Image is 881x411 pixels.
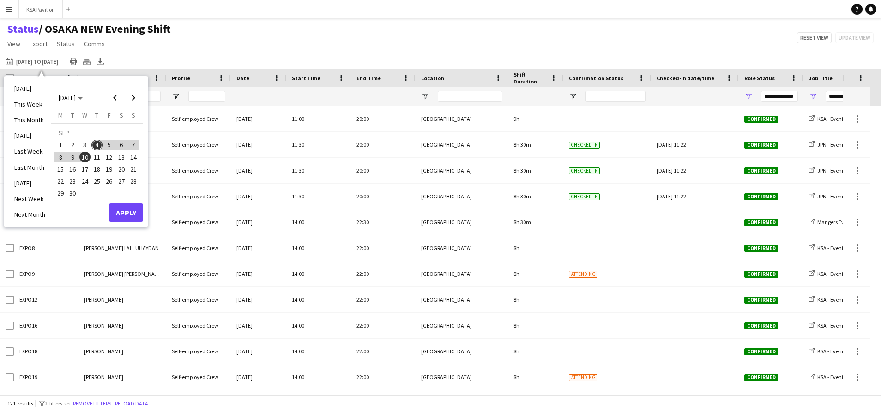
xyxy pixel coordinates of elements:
[91,140,103,151] span: 4
[817,322,861,329] span: KSA - Evening Shift
[744,322,778,329] span: Confirmed
[9,191,51,207] li: Next Week
[166,132,231,157] div: Self-employed Crew
[351,364,416,390] div: 22:00
[53,38,78,50] a: Status
[166,184,231,209] div: Self-employed Crew
[132,111,135,119] span: S
[166,106,231,131] div: Self-employed Crew
[286,132,351,157] div: 11:30
[351,261,416,286] div: 22:00
[54,187,66,199] button: 29-09-2025
[9,143,51,159] li: Last Week
[84,296,123,303] span: [PERSON_NAME]
[508,184,563,209] div: 8h 30m
[416,313,508,338] div: [GEOGRAPHIC_DATA]
[817,193,861,200] span: JPN - Evening Shift
[744,193,778,200] span: Confirmed
[172,92,180,101] button: Open Filter Menu
[116,152,127,163] span: 13
[14,339,78,364] div: EXPO18
[809,270,861,277] a: KSA - Evening Shift
[91,163,103,175] button: 18-09-2025
[67,164,78,175] span: 16
[508,106,563,131] div: 9h
[9,128,51,143] li: [DATE]
[817,270,861,277] span: KSA - Evening Shift
[91,152,103,163] span: 11
[103,151,115,163] button: 12-09-2025
[55,188,66,199] span: 29
[66,187,78,199] button: 30-09-2025
[744,75,775,82] span: Role Status
[9,175,51,191] li: [DATE]
[79,164,91,175] span: 17
[79,140,91,151] span: 3
[95,56,106,67] app-action-btn: Export XLSX
[91,151,103,163] button: 11-09-2025
[416,287,508,312] div: [GEOGRAPHIC_DATA]
[744,374,778,381] span: Confirmed
[809,75,833,82] span: Job Title
[59,94,76,102] span: [DATE]
[54,151,66,163] button: 08-09-2025
[127,139,139,151] button: 07-09-2025
[79,163,91,175] button: 17-09-2025
[81,56,92,67] app-action-btn: Crew files as ZIP
[231,235,286,261] div: [DATE]
[508,261,563,286] div: 8h
[71,111,74,119] span: T
[286,184,351,209] div: 11:30
[68,56,79,67] app-action-btn: Print
[809,115,861,122] a: KSA - Evening Shift
[797,32,832,43] button: Reset view
[286,261,351,286] div: 14:00
[744,142,778,149] span: Confirmed
[67,188,78,199] span: 30
[84,270,163,277] span: [PERSON_NAME] [PERSON_NAME]
[809,167,861,174] a: JPN - Evening Shift
[809,244,861,251] a: KSA - Evening Shift
[809,374,861,381] a: KSA - Evening Shift
[416,184,508,209] div: [GEOGRAPHIC_DATA]
[231,364,286,390] div: [DATE]
[80,38,109,50] a: Comms
[26,38,51,50] a: Export
[286,158,351,183] div: 11:30
[166,339,231,364] div: Self-employed Crew
[79,175,91,187] button: 24-09-2025
[744,271,778,278] span: Confirmed
[115,151,127,163] button: 13-09-2025
[116,176,127,187] span: 27
[231,184,286,209] div: [DATE]
[84,75,99,82] span: Name
[127,163,139,175] button: 21-09-2025
[286,287,351,312] div: 14:00
[231,132,286,157] div: [DATE]
[79,151,91,163] button: 10-09-2025
[103,164,115,175] span: 19
[508,313,563,338] div: 8h
[84,374,123,381] span: [PERSON_NAME]
[809,141,861,148] a: JPN - Evening Shift
[55,164,66,175] span: 15
[120,111,123,119] span: S
[508,287,563,312] div: 8h
[95,111,98,119] span: T
[84,244,159,251] span: [PERSON_NAME] I ALLUHAYDAN
[103,163,115,175] button: 19-09-2025
[103,152,115,163] span: 12
[292,75,320,82] span: Start Time
[421,92,429,101] button: Open Filter Menu
[569,75,623,82] span: Confirmation Status
[103,140,115,151] span: 5
[416,106,508,131] div: [GEOGRAPHIC_DATA]
[127,175,139,187] button: 28-09-2025
[115,139,127,151] button: 06-09-2025
[231,209,286,235] div: [DATE]
[569,167,600,174] span: Checked-in
[58,111,63,119] span: M
[809,348,861,355] a: KSA - Evening Shift
[569,142,600,149] span: Checked-in
[508,339,563,364] div: 8h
